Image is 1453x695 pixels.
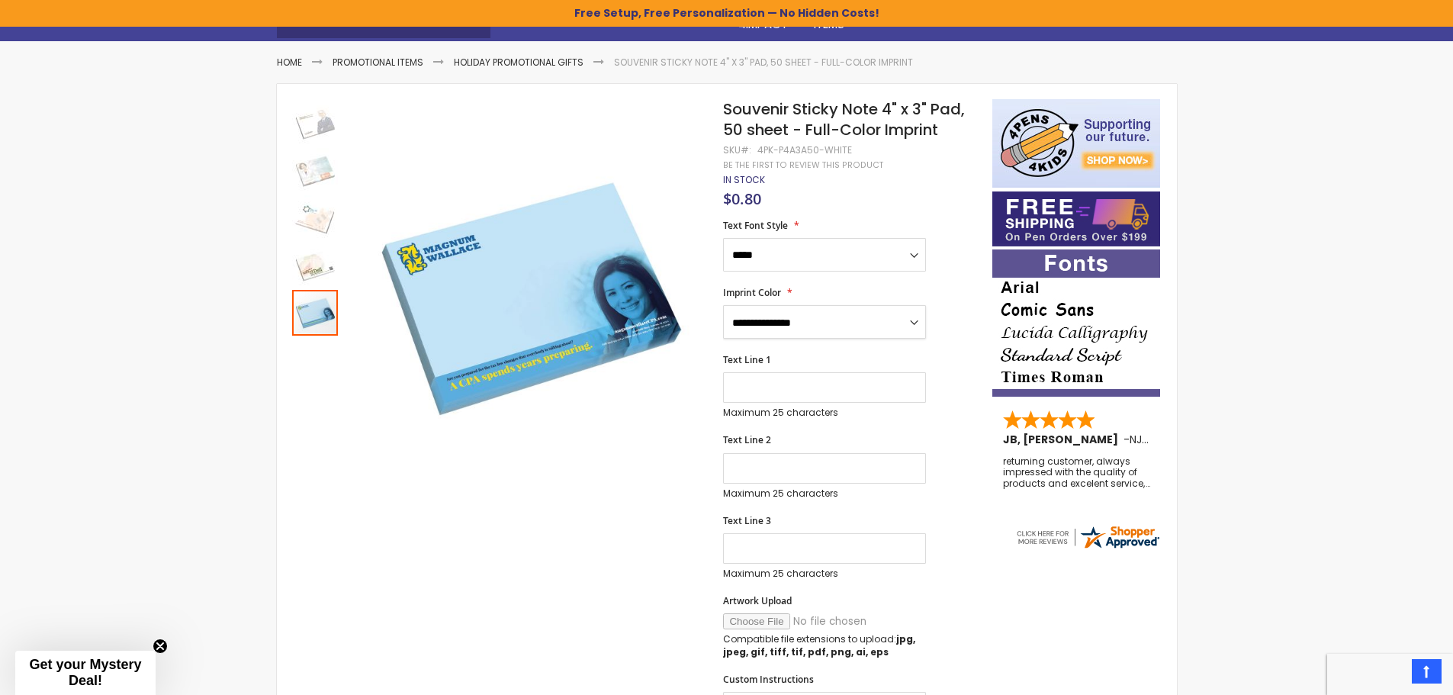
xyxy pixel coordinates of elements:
p: Maximum 25 characters [723,407,926,419]
div: Souvenir Sticky Note 4" x 3" Pad, 50 sheet - Full-Color Imprint [292,99,339,146]
li: Souvenir Sticky Note 4" x 3" Pad, 50 sheet - Full-Color Imprint [614,56,913,69]
span: Custom Instructions [723,673,814,686]
div: Souvenir Sticky Note 4" x 3" Pad, 50 sheet - Full-Color Imprint [292,241,339,288]
a: Holiday Promotional Gifts [454,56,583,69]
span: NJ [1130,432,1149,447]
div: 4PK-P4A3A50-WHITE [757,144,852,156]
span: Text Line 3 [723,514,771,527]
span: JB, [PERSON_NAME] [1003,432,1124,447]
div: returning customer, always impressed with the quality of products and excelent service, will retu... [1003,456,1151,489]
img: font-personalization-examples [992,249,1160,397]
a: 4pens.com certificate URL [1014,541,1161,554]
span: Artwork Upload [723,594,792,607]
img: Free shipping on orders over $199 [992,191,1160,246]
span: Get your Mystery Deal! [29,657,141,688]
strong: SKU [723,143,751,156]
a: Promotional Items [333,56,423,69]
span: Text Font Style [723,219,788,232]
img: Souvenir Sticky Note 4" x 3" Pad, 50 sheet - Full-Color Imprint [292,195,338,241]
span: - , [1124,432,1256,447]
span: In stock [723,173,765,186]
span: Text Line 2 [723,433,771,446]
div: Souvenir Sticky Note 4" x 3" Pad, 50 sheet - Full-Color Imprint [292,288,338,336]
div: Get your Mystery Deal!Close teaser [15,651,156,695]
img: Souvenir Sticky Note 4" x 3" Pad, 50 sheet - Full-Color Imprint [292,148,338,194]
span: Text Line 1 [723,353,771,366]
img: 4pens.com widget logo [1014,523,1161,551]
strong: jpg, jpeg, gif, tiff, tif, pdf, png, ai, eps [723,632,915,658]
p: Compatible file extensions to upload: [723,633,926,658]
img: 4pens 4 kids [992,99,1160,188]
img: Souvenir Sticky Note 4" x 3" Pad, 50 sheet - Full-Color Imprint [292,101,338,146]
span: Imprint Color [723,286,781,299]
p: Maximum 25 characters [723,568,926,580]
button: Close teaser [153,639,168,654]
span: Souvenir Sticky Note 4" x 3" Pad, 50 sheet - Full-Color Imprint [723,98,965,140]
a: Home [277,56,302,69]
img: Souvenir Sticky Note 4" x 3" Pad, 50 sheet - Full-Color Imprint [292,243,338,288]
div: Souvenir Sticky Note 4" x 3" Pad, 50 sheet - Full-Color Imprint [292,146,339,194]
div: Souvenir Sticky Note 4" x 3" Pad, 50 sheet - Full-Color Imprint [292,194,339,241]
a: Be the first to review this product [723,159,883,171]
img: Souvenir Sticky Note 4" x 3" Pad, 50 sheet - Full-Color Imprint [355,121,703,470]
p: Maximum 25 characters [723,487,926,500]
iframe: Google Customer Reviews [1327,654,1453,695]
span: $0.80 [723,188,761,209]
div: Availability [723,174,765,186]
